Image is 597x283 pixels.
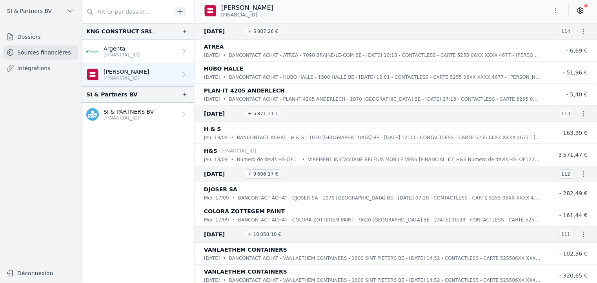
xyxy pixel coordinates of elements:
p: [FINANCIAL_ID] [104,52,140,58]
a: [PERSON_NAME] [FINANCIAL_ID] [82,63,194,86]
p: BANCONTACT ACHAT - H & S - 1070 [GEOGRAPHIC_DATA] BE - [DATE] 12:33 - CONTACTLESS - CARTE 5255 06... [237,134,541,141]
p: [DATE] [204,51,220,59]
a: Sources financières [3,45,78,60]
p: [PERSON_NAME] [104,68,149,76]
p: DJOSER SA [204,185,237,194]
a: SI & PARTNERS BV [FINANCIAL_ID] [82,103,194,126]
span: [DATE] [204,27,242,36]
p: [PERSON_NAME] [221,3,273,13]
p: mer. 17/09 [204,216,229,224]
span: - 102,36 € [559,250,588,257]
span: - 161,44 € [559,212,588,218]
span: - 282,49 € [559,190,588,196]
div: • [223,95,226,103]
p: BANCONTACT ACHAT - DJOSER SA - 1070 [GEOGRAPHIC_DATA] BE - [DATE] 07:28 - CONTACTLESS - CARTE 525... [238,194,541,202]
span: - 5,40 € [566,91,588,98]
p: [FINANCIAL_ID] [104,115,154,121]
span: + 10 050,10 € [245,230,284,239]
button: Déconnexion [3,267,78,279]
p: BANCONTACT ACHAT - VANLAETHEM CONTAINERS - 1600 SINT PIETERS BE - [DATE] 14:52 - CONTACTLESS - CA... [229,254,541,262]
div: • [232,194,235,202]
span: 111 [558,230,573,239]
p: [DATE] [204,254,220,262]
span: - 3 571,47 € [555,152,588,158]
span: [DATE] [204,109,242,118]
p: COLORA ZOTTEGEM PAINT [204,207,285,216]
p: SI & PARTNERS BV [104,108,154,116]
span: - 6,69 € [566,47,588,54]
p: BANCONTACT ACHAT - HUBO HALLE - 1500 HALLE BE - [DATE] 12:01 - CONTACTLESS - CARTE 5255 06XX XXXX... [229,73,541,81]
p: jeu. 18/09 [204,134,228,141]
p: H & S [204,124,221,134]
span: [FINANCIAL_ID] [221,12,257,18]
span: + 5 871,31 € [245,109,281,118]
div: • [232,216,235,224]
a: Intégrations [3,61,78,75]
span: 114 [558,27,573,36]
div: KNG CONSTRUCT SRL [86,27,153,36]
p: [DATE] [204,73,220,81]
p: VANLAETHEM CONTAINERS [204,245,287,254]
input: Filtrer par dossier... [82,5,171,19]
div: • [231,134,234,141]
p: jeu. 18/09 [204,156,228,163]
p: Argenta [104,45,140,53]
a: Dossiers [3,30,78,44]
p: [FINANCIAL_ID] [220,147,257,155]
span: - 320,65 € [559,272,588,279]
a: Argenta [FINANCIAL_ID] [82,40,194,63]
img: belfius-1.png [204,4,217,17]
p: PLAN-IT 4205 ANDERLECH [204,86,285,95]
p: Numero de devis HS-OF12272-00023 [237,156,299,163]
span: [DATE] [204,230,242,239]
span: - 163,39 € [559,130,588,136]
p: mer. 17/09 [204,194,229,202]
span: [DATE] [204,169,242,179]
span: 113 [558,109,573,118]
p: HUBO HALLE [204,64,244,73]
span: 112 [558,169,573,179]
span: + 5 807,26 € [245,27,281,36]
img: ARGENTA_ARSPBE22.png [86,45,99,58]
p: [DATE] [204,95,220,103]
span: - 51,96 € [563,69,588,76]
p: BANCONTACT ACHAT - PLAN-IT 4205 ANDERLECH - 1070 [GEOGRAPHIC_DATA] BE - [DATE] 17:13 - CONTACTLES... [229,95,541,103]
button: SI & Partners BV [3,5,78,17]
p: VANLAETHEM CONTAINERS [204,267,287,276]
img: kbc.png [86,108,99,121]
p: [FINANCIAL_ID] [104,75,149,81]
p: H&S [204,146,217,156]
p: BANCONTACT ACHAT - COLORA ZOTTEGEM PAINT - 9620 [GEOGRAPHIC_DATA] BE - [DATE] 10:38 - CONTACTLESS... [238,216,541,224]
div: • [231,156,234,163]
div: • [223,73,226,81]
div: SI & Partners BV [86,90,138,99]
span: + 9 606,17 € [245,169,281,179]
p: ATREA [204,42,224,51]
div: • [223,254,226,262]
p: VIREMENT INSTANTANE BELFIUS MOBILE VERS [FINANCIAL_ID] H&S Numero de devis HS- OF12272-00023 REF.... [308,156,541,163]
p: BANCONTACT ACHAT - ATREA - 7090 BRAINE-LE-COM BE - [DATE] 10:18 - CONTACTLESS - CARTE 5255 06XX X... [229,51,541,59]
div: • [223,51,226,59]
span: SI & Partners BV [7,7,52,15]
div: • [302,156,305,163]
img: belfius-1.png [86,68,99,81]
